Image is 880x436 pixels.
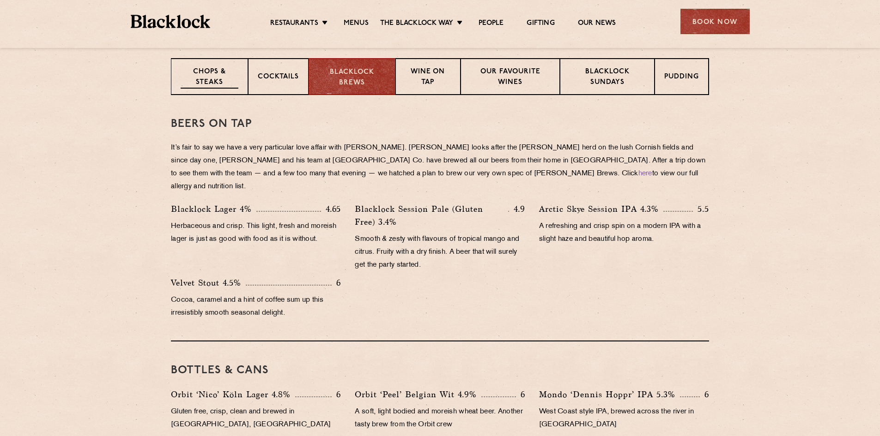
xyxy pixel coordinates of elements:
p: 4.65 [321,203,341,215]
p: 4.9 [509,203,525,215]
p: West Coast style IPA, brewed across the river in [GEOGRAPHIC_DATA] [539,406,709,431]
p: It’s fair to say we have a very particular love affair with [PERSON_NAME]. [PERSON_NAME] looks af... [171,142,709,193]
p: Pudding [664,72,699,84]
a: Gifting [527,19,554,29]
a: Menus [344,19,369,29]
a: People [479,19,504,29]
p: Arctic Skye Session IPA 4.3% [539,203,663,215]
p: Blacklock Session Pale (Gluten Free) 3.4% [355,203,508,228]
p: 6 [700,388,709,400]
p: Gluten free, crisp, clean and brewed in [GEOGRAPHIC_DATA], [GEOGRAPHIC_DATA] [171,406,341,431]
a: here [638,170,652,177]
p: 5.5 [693,203,709,215]
p: Wine on Tap [405,67,450,89]
a: Our News [578,19,616,29]
p: Mondo ‘Dennis Hoppr’ IPA 5.3% [539,388,680,401]
h3: Beers on tap [171,118,709,130]
div: Book Now [680,9,750,34]
p: 6 [332,277,341,289]
p: 6 [332,388,341,400]
p: Orbit ‘Nico’ Köln Lager 4.8% [171,388,295,401]
h3: BOTTLES & CANS [171,364,709,376]
a: Restaurants [270,19,318,29]
p: Our favourite wines [470,67,551,89]
img: BL_Textured_Logo-footer-cropped.svg [131,15,211,28]
p: Orbit ‘Peel’ Belgian Wit 4.9% [355,388,481,401]
p: Velvet Stout 4.5% [171,276,246,289]
p: Cocoa, caramel and a hint of coffee sum up this irresistibly smooth seasonal delight. [171,294,341,320]
p: Herbaceous and crisp. This light, fresh and moreish lager is just as good with food as it is with... [171,220,341,246]
p: Cocktails [258,72,299,84]
p: A refreshing and crisp spin on a modern IPA with a slight haze and beautiful hop aroma. [539,220,709,246]
p: 6 [516,388,525,400]
a: The Blacklock Way [380,19,453,29]
p: Blacklock Sundays [570,67,645,89]
p: Smooth & zesty with flavours of tropical mango and citrus. Fruity with a dry finish. A beer that ... [355,233,525,272]
p: A soft, light bodied and moreish wheat beer. Another tasty brew from the Orbit crew [355,406,525,431]
p: Blacklock Brews [318,67,386,88]
p: Chops & Steaks [181,67,238,89]
p: Blacklock Lager 4% [171,203,256,215]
